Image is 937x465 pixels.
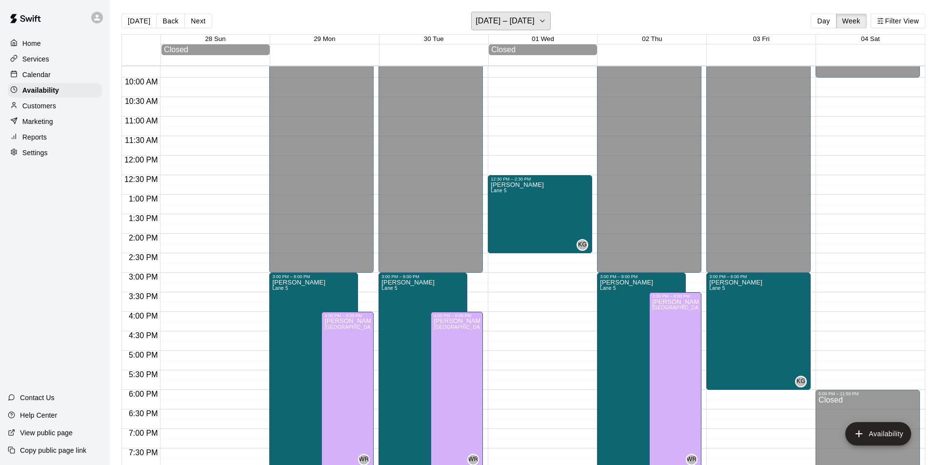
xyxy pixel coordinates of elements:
[164,45,267,54] div: Closed
[706,273,811,390] div: 3:00 PM – 6:00 PM: Available
[126,195,160,203] span: 1:00 PM
[381,274,464,279] div: 3:00 PM – 8:00 PM
[22,39,41,48] p: Home
[424,35,444,42] button: 30 Tue
[126,234,160,242] span: 2:00 PM
[600,285,616,291] span: Lane 5
[8,99,102,113] a: Customers
[8,36,102,51] a: Home
[818,391,917,396] div: 6:00 PM – 11:59 PM
[20,393,55,403] p: Contact Us
[687,455,697,465] span: WR
[126,429,160,437] span: 7:00 PM
[22,132,47,142] p: Reports
[811,14,836,28] button: Day
[126,273,160,281] span: 3:00 PM
[8,83,102,98] a: Availability
[126,312,160,320] span: 4:00 PM
[126,331,160,340] span: 4:30 PM
[871,14,925,28] button: Filter View
[359,455,369,465] span: WR
[122,175,160,183] span: 12:30 PM
[709,285,725,291] span: Lane 5
[126,390,160,398] span: 6:00 PM
[122,78,160,86] span: 10:00 AM
[22,101,56,111] p: Customers
[488,175,592,253] div: 12:30 PM – 2:30 PM: Available
[126,214,160,222] span: 1:30 PM
[314,35,335,42] button: 29 Mon
[22,117,53,126] p: Marketing
[491,177,589,182] div: 12:30 PM – 2:30 PM
[184,14,212,28] button: Next
[22,148,48,158] p: Settings
[471,12,551,30] button: [DATE] – [DATE]
[8,67,102,82] a: Calendar
[532,35,554,42] button: 01 Wed
[836,14,867,28] button: Week
[381,285,398,291] span: Lane 5
[126,448,160,457] span: 7:30 PM
[20,428,73,438] p: View public page
[122,156,160,164] span: 12:00 PM
[20,445,86,455] p: Copy public page link
[22,54,49,64] p: Services
[753,35,770,42] button: 03 Fri
[121,14,157,28] button: [DATE]
[126,351,160,359] span: 5:00 PM
[652,305,741,310] span: [GEOGRAPHIC_DATA] (Pitching Only)
[491,188,507,193] span: Lane 5
[8,145,102,160] a: Settings
[709,274,808,279] div: 3:00 PM – 6:00 PM
[22,85,59,95] p: Availability
[652,294,698,299] div: 3:30 PM – 8:00 PM
[324,313,371,318] div: 4:00 PM – 8:00 PM
[205,35,225,42] button: 28 Sun
[8,52,102,66] a: Services
[156,14,185,28] button: Back
[126,370,160,379] span: 5:30 PM
[476,14,535,28] h6: [DATE] – [DATE]
[126,409,160,418] span: 6:30 PM
[324,324,414,330] span: [GEOGRAPHIC_DATA] (Pitching Only)
[468,455,478,465] span: WR
[122,97,160,105] span: 10:30 AM
[122,136,160,144] span: 11:30 AM
[126,253,160,262] span: 2:30 PM
[845,422,911,445] button: add
[600,274,683,279] div: 3:00 PM – 8:00 PM
[434,313,480,318] div: 4:00 PM – 8:00 PM
[22,70,51,80] p: Calendar
[8,114,102,129] a: Marketing
[491,45,595,54] div: Closed
[8,130,102,144] a: Reports
[642,35,662,42] button: 02 Thu
[795,376,807,387] div: Keeton Garret
[578,240,587,250] span: KG
[272,285,288,291] span: Lane 5
[861,35,880,42] button: 04 Sat
[20,410,57,420] p: Help Center
[126,292,160,301] span: 3:30 PM
[122,117,160,125] span: 11:00 AM
[434,324,523,330] span: [GEOGRAPHIC_DATA] (Pitching Only)
[797,377,805,386] span: KG
[577,239,588,251] div: Keeton Garret
[272,274,355,279] div: 3:00 PM – 8:00 PM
